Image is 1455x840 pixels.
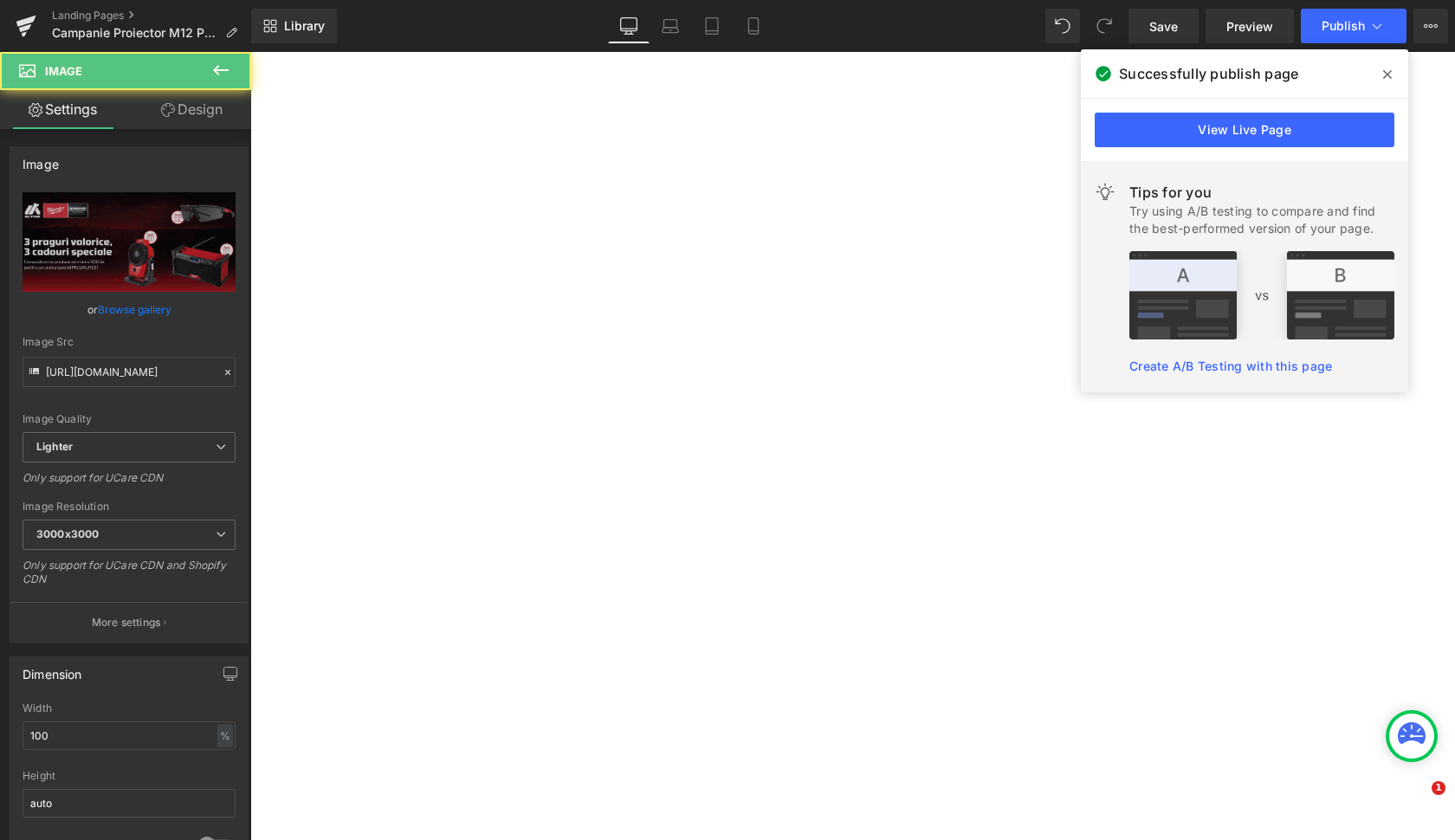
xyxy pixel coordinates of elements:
button: Publish [1301,9,1406,43]
div: Image Quality [23,413,236,425]
a: Browse gallery [98,294,171,325]
span: 1 [1432,781,1445,795]
div: or [23,300,236,319]
a: Design [129,90,255,129]
span: Publish [1322,19,1365,33]
b: 3000x3000 [36,527,99,540]
img: light.svg [1095,182,1115,203]
iframe: Intercom live chat [1396,781,1438,823]
a: View Live Page [1095,113,1394,147]
b: Lighter [36,440,73,453]
div: Height [23,770,236,782]
button: Redo [1087,9,1122,43]
a: Mobile [733,9,774,43]
div: Image Resolution [23,501,236,513]
span: Preview [1226,17,1273,36]
img: tip.png [1129,251,1394,339]
a: Tablet [691,9,733,43]
div: Try using A/B testing to compare and find the best-performed version of your page. [1129,203,1394,237]
input: auto [23,721,236,750]
div: Image [23,147,59,171]
span: Library [284,18,325,34]
input: auto [23,789,236,817]
div: Only support for UCare CDN [23,471,236,496]
span: Save [1149,17,1178,36]
a: Create A/B Testing with this page [1129,359,1332,373]
a: Landing Pages [52,9,251,23]
p: More settings [92,615,161,630]
span: Successfully publish page [1119,63,1298,84]
div: Tips for you [1129,182,1394,203]
input: Link [23,357,236,387]
button: More [1413,9,1448,43]
a: New Library [251,9,337,43]
div: % [217,724,233,747]
a: Desktop [608,9,650,43]
a: Laptop [650,9,691,43]
div: Only support for UCare CDN and Shopify CDN [23,559,236,598]
span: Image [45,64,82,78]
a: Preview [1206,9,1294,43]
div: Image Src [23,336,236,348]
div: Width [23,702,236,714]
div: Dimension [23,657,82,682]
button: More settings [10,602,248,643]
span: Campanie Proiector M12 POAL-0 CADOU [52,26,218,40]
button: Undo [1045,9,1080,43]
